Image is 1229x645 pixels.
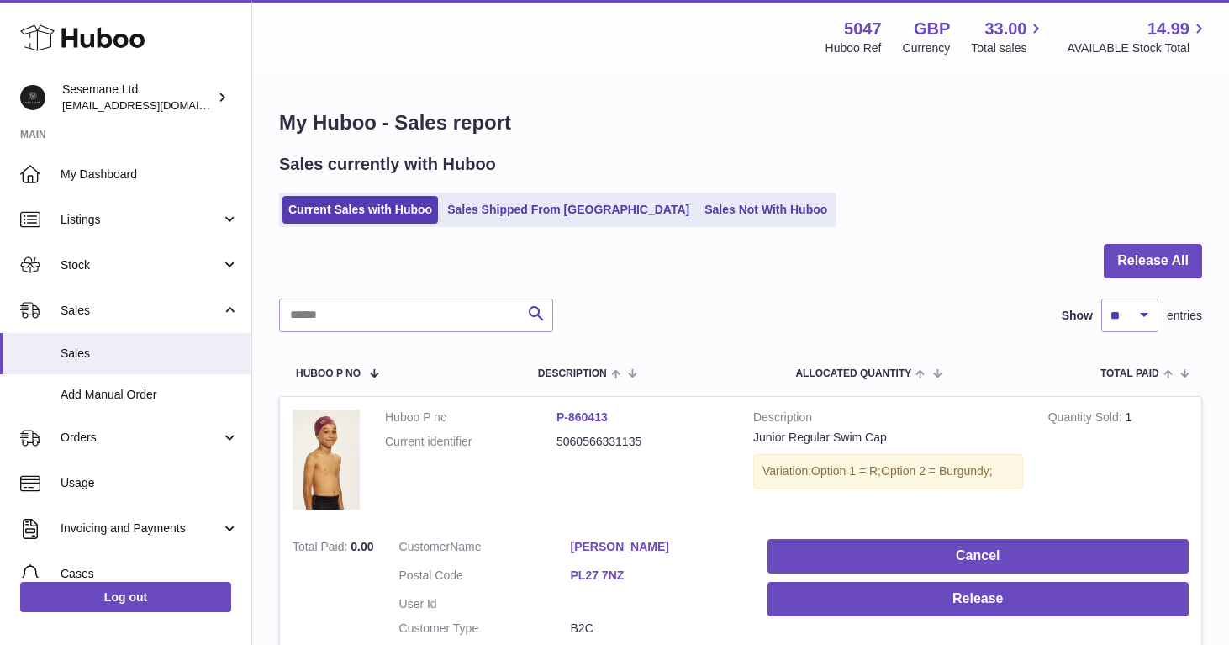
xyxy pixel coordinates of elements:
[20,85,45,110] img: info@soulcap.com
[767,539,1189,574] button: Cancel
[571,568,742,584] a: PL27 7NZ
[61,475,239,491] span: Usage
[811,464,881,478] span: Option 1 = R;
[351,540,373,553] span: 0.00
[538,368,607,379] span: Description
[399,621,571,637] dt: Customer Type
[61,303,221,319] span: Sales
[61,566,239,582] span: Cases
[293,410,360,510] img: 50471738257443.jpeg
[399,539,571,559] dt: Name
[61,257,221,273] span: Stock
[556,410,608,424] a: P-860413
[385,410,556,426] dt: Huboo P no
[903,40,951,56] div: Currency
[571,621,742,637] dd: B2C
[767,582,1189,616] button: Release
[61,430,221,446] span: Orders
[279,153,496,176] h2: Sales currently with Huboo
[1100,368,1159,379] span: Total paid
[971,18,1046,56] a: 33.00 Total sales
[62,82,214,114] div: Sesemane Ltd.
[795,368,911,379] span: ALLOCATED Quantity
[293,540,351,558] strong: Total Paid
[296,368,361,379] span: Huboo P no
[699,196,833,224] a: Sales Not With Huboo
[1167,308,1202,324] span: entries
[61,387,239,403] span: Add Manual Order
[279,109,1202,136] h1: My Huboo - Sales report
[61,346,239,362] span: Sales
[825,40,882,56] div: Huboo Ref
[753,410,1023,430] strong: Description
[399,596,571,612] dt: User Id
[20,582,231,612] a: Log out
[61,212,221,228] span: Listings
[753,454,1023,489] div: Variation:
[399,568,571,588] dt: Postal Code
[61,167,239,182] span: My Dashboard
[1048,410,1126,428] strong: Quantity Sold
[1067,40,1209,56] span: AVAILABLE Stock Total
[881,464,993,478] span: Option 2 = Burgundy;
[399,540,451,553] span: Customer
[1062,308,1093,324] label: Show
[1067,18,1209,56] a: 14.99 AVAILABLE Stock Total
[571,539,742,555] a: [PERSON_NAME]
[971,40,1046,56] span: Total sales
[1147,18,1189,40] span: 14.99
[62,98,247,112] span: [EMAIL_ADDRESS][DOMAIN_NAME]
[984,18,1026,40] span: 33.00
[441,196,695,224] a: Sales Shipped From [GEOGRAPHIC_DATA]
[844,18,882,40] strong: 5047
[61,521,221,537] span: Invoicing and Payments
[282,196,438,224] a: Current Sales with Huboo
[385,434,556,450] dt: Current identifier
[1036,397,1201,526] td: 1
[1104,244,1202,278] button: Release All
[556,434,728,450] dd: 5060566331135
[753,430,1023,446] div: Junior Regular Swim Cap
[914,18,950,40] strong: GBP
